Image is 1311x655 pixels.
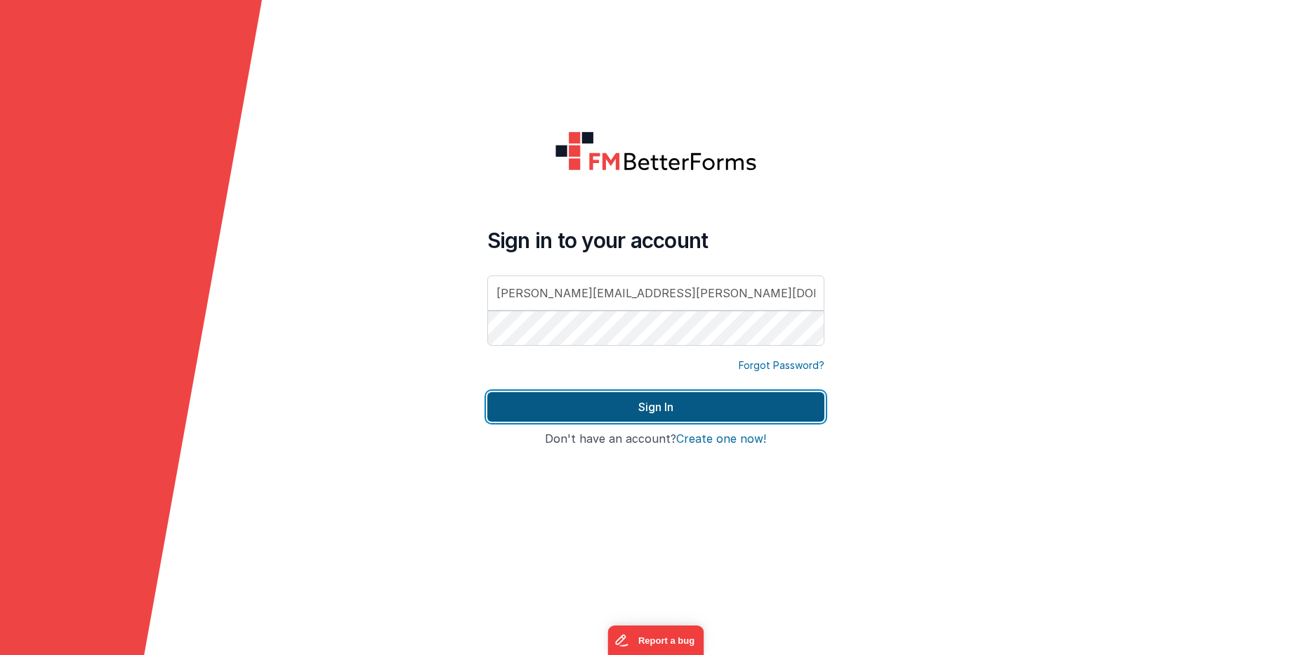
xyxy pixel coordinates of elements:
input: Email Address [487,275,824,311]
h4: Don't have an account? [487,433,824,446]
iframe: Marker.io feedback button [607,625,704,655]
a: Forgot Password? [739,358,824,372]
button: Sign In [487,392,824,422]
button: Create one now! [676,433,766,446]
h4: Sign in to your account [487,228,824,253]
